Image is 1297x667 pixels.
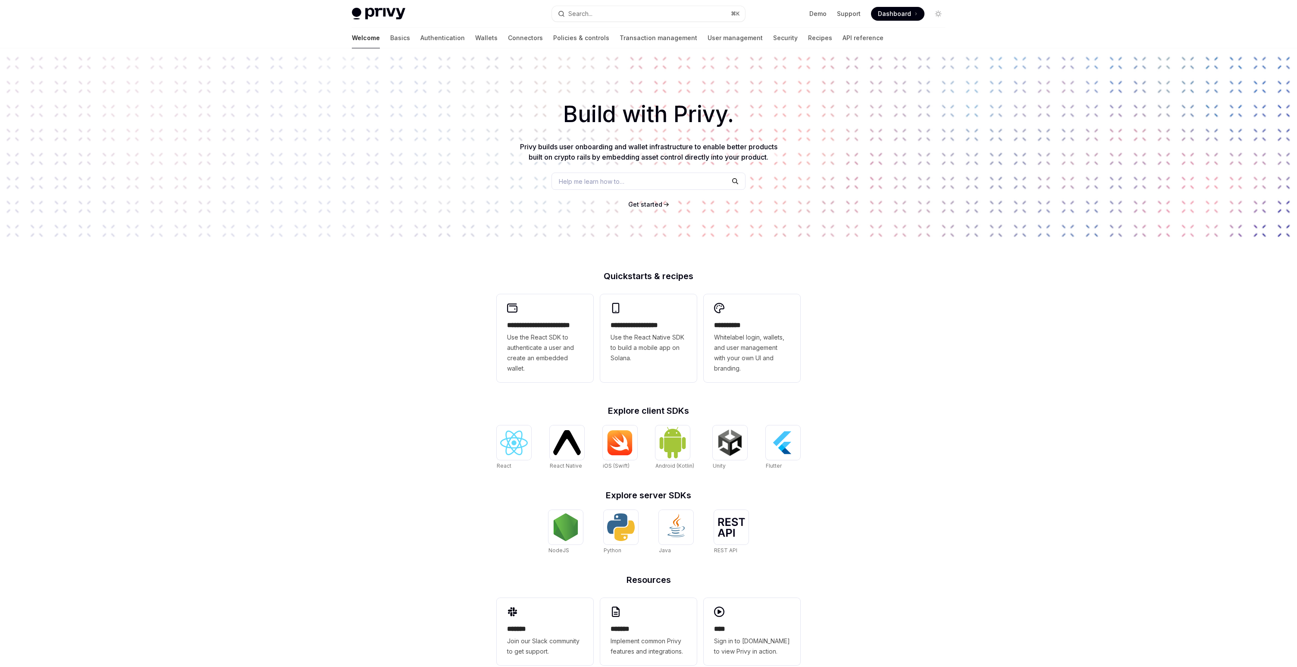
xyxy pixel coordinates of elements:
[550,462,582,469] span: React Native
[550,425,584,470] a: React NativeReact Native
[600,294,697,382] a: **** **** **** ***Use the React Native SDK to build a mobile app on Solana.
[716,429,744,456] img: Unity
[420,28,465,48] a: Authentication
[628,200,662,209] a: Get started
[507,636,583,657] span: Join our Slack community to get support.
[520,142,777,161] span: Privy builds user onboarding and wallet infrastructure to enable better products built on crypto ...
[475,28,498,48] a: Wallets
[559,177,624,186] span: Help me learn how to…
[352,8,405,20] img: light logo
[600,598,697,665] a: **** **Implement common Privy features and integrations.
[766,462,782,469] span: Flutter
[931,7,945,21] button: Toggle dark mode
[717,518,745,537] img: REST API
[603,462,630,469] span: iOS (Swift)
[843,28,883,48] a: API reference
[508,28,543,48] a: Connectors
[548,510,583,555] a: NodeJSNodeJS
[500,431,528,455] img: React
[611,332,686,363] span: Use the React Native SDK to build a mobile app on Solana.
[766,425,800,470] a: FlutterFlutter
[606,430,634,456] img: iOS (Swift)
[507,332,583,374] span: Use the React SDK to authenticate a user and create an embedded wallet.
[714,332,790,374] span: Whitelabel login, wallets, and user management with your own UI and branding.
[552,6,745,22] button: Search...⌘K
[655,425,694,470] a: Android (Kotlin)Android (Kotlin)
[604,510,638,555] a: PythonPython
[497,598,593,665] a: **** **Join our Slack community to get support.
[662,513,690,541] img: Java
[497,491,800,500] h2: Explore server SDKs
[659,547,671,554] span: Java
[713,425,747,470] a: UnityUnity
[611,636,686,657] span: Implement common Privy features and integrations.
[714,547,737,554] span: REST API
[769,429,797,456] img: Flutter
[731,10,740,17] span: ⌘ K
[809,9,827,18] a: Demo
[390,28,410,48] a: Basics
[714,636,790,657] span: Sign in to [DOMAIN_NAME] to view Privy in action.
[659,510,693,555] a: JavaJava
[497,425,531,470] a: ReactReact
[552,513,580,541] img: NodeJS
[568,9,592,19] div: Search...
[714,510,749,555] a: REST APIREST API
[871,7,924,21] a: Dashboard
[553,28,609,48] a: Policies & controls
[607,513,635,541] img: Python
[704,294,800,382] a: **** *****Whitelabel login, wallets, and user management with your own UI and branding.
[553,430,581,455] img: React Native
[352,28,380,48] a: Welcome
[497,576,800,584] h2: Resources
[708,28,763,48] a: User management
[655,462,694,469] span: Android (Kotlin)
[713,462,726,469] span: Unity
[548,547,569,554] span: NodeJS
[878,9,911,18] span: Dashboard
[497,406,800,415] h2: Explore client SDKs
[773,28,798,48] a: Security
[497,272,800,280] h2: Quickstarts & recipes
[837,9,861,18] a: Support
[704,598,800,665] a: ****Sign in to [DOMAIN_NAME] to view Privy in action.
[808,28,832,48] a: Recipes
[604,547,621,554] span: Python
[497,462,511,469] span: React
[14,98,1283,131] h1: Build with Privy.
[659,426,686,459] img: Android (Kotlin)
[620,28,697,48] a: Transaction management
[628,201,662,208] span: Get started
[603,425,637,470] a: iOS (Swift)iOS (Swift)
